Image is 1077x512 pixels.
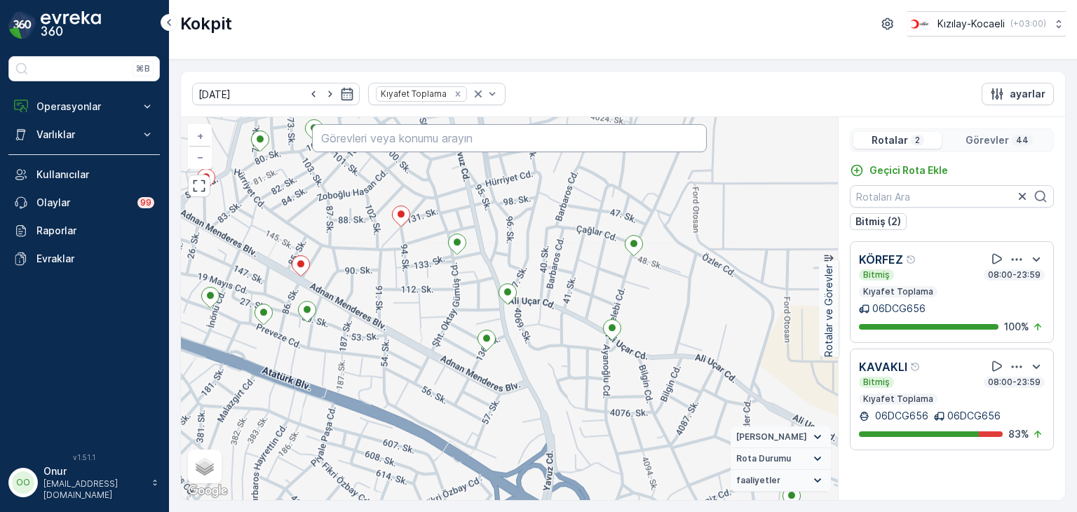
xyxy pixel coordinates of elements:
button: OOOnur[EMAIL_ADDRESS][DOMAIN_NAME] [8,464,160,501]
p: ( +03:00 ) [1010,18,1046,29]
p: Geçici Rota Ekle [869,163,948,177]
a: Kullanıcılar [8,161,160,189]
button: Kızılay-Kocaeli(+03:00) [907,11,1066,36]
img: Google [184,482,231,500]
p: Kokpit [180,13,232,35]
p: Operasyonlar [36,100,132,114]
p: Kızılay-Kocaeli [937,17,1005,31]
button: Varlıklar [8,121,160,149]
span: [PERSON_NAME] [736,431,807,443]
p: Görevler [966,133,1009,147]
button: ayarlar [982,83,1054,105]
p: 44 [1015,135,1030,146]
p: Olaylar [36,196,129,210]
p: 08:00-23:59 [987,269,1042,281]
p: ⌘B [136,63,150,74]
div: Remove Kıyafet Toplama [450,88,466,100]
p: Raporlar [36,224,154,238]
a: Yakınlaştır [189,126,210,147]
input: Görevleri veya konumu arayın [312,124,706,152]
a: Raporlar [8,217,160,245]
p: Bitmiş [862,377,891,388]
summary: faaliyetler [731,470,831,492]
a: Bu bölgeyi Google Haritalar'da açın (yeni pencerede açılır) [184,482,231,500]
p: 83 % [1008,427,1029,441]
span: Rota Durumu [736,453,791,464]
p: Rotalar [872,133,908,147]
p: Evraklar [36,252,154,266]
img: logo_dark-DEwI_e13.png [41,11,101,39]
a: Uzaklaştır [189,147,210,168]
summary: Rota Durumu [731,448,831,470]
a: Geçici Rota Ekle [850,163,948,177]
p: Bitmiş (2) [855,215,901,229]
p: 06DCG656 [872,409,928,423]
p: 06DCG656 [872,302,926,316]
p: [EMAIL_ADDRESS][DOMAIN_NAME] [43,478,144,501]
p: Varlıklar [36,128,132,142]
div: Yardım Araç İkonu [906,254,917,265]
p: KÖRFEZ [859,251,903,268]
span: v 1.51.1 [8,453,160,462]
p: ayarlar [1010,87,1045,101]
img: logo [8,11,36,39]
p: 100 % [1004,320,1029,334]
span: faaliyetler [736,475,780,486]
a: Olaylar99 [8,189,160,217]
p: Bitmiş [862,269,891,281]
img: k%C4%B1z%C4%B1lay_0jL9uU1.png [907,16,932,32]
p: Kullanıcılar [36,168,154,182]
span: − [197,151,204,163]
p: Kıyafet Toplama [862,393,935,405]
input: dd/mm/yyyy [192,83,360,105]
a: Layers [189,451,220,482]
div: OO [12,471,34,494]
p: 99 [140,197,151,208]
button: Operasyonlar [8,93,160,121]
p: 06DCG656 [947,409,1001,423]
input: Rotaları Ara [850,185,1054,208]
p: KAVAKLI [859,358,907,375]
p: 2 [914,135,921,146]
p: Rotalar ve Görevler [822,264,836,357]
button: Bitmiş (2) [850,213,907,230]
span: + [197,130,203,142]
p: 08:00-23:59 [987,377,1042,388]
div: Kıyafet Toplama [377,87,449,100]
summary: [PERSON_NAME] [731,426,831,448]
a: Evraklar [8,245,160,273]
p: Kıyafet Toplama [862,286,935,297]
div: Yardım Araç İkonu [910,361,921,372]
p: Onur [43,464,144,478]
